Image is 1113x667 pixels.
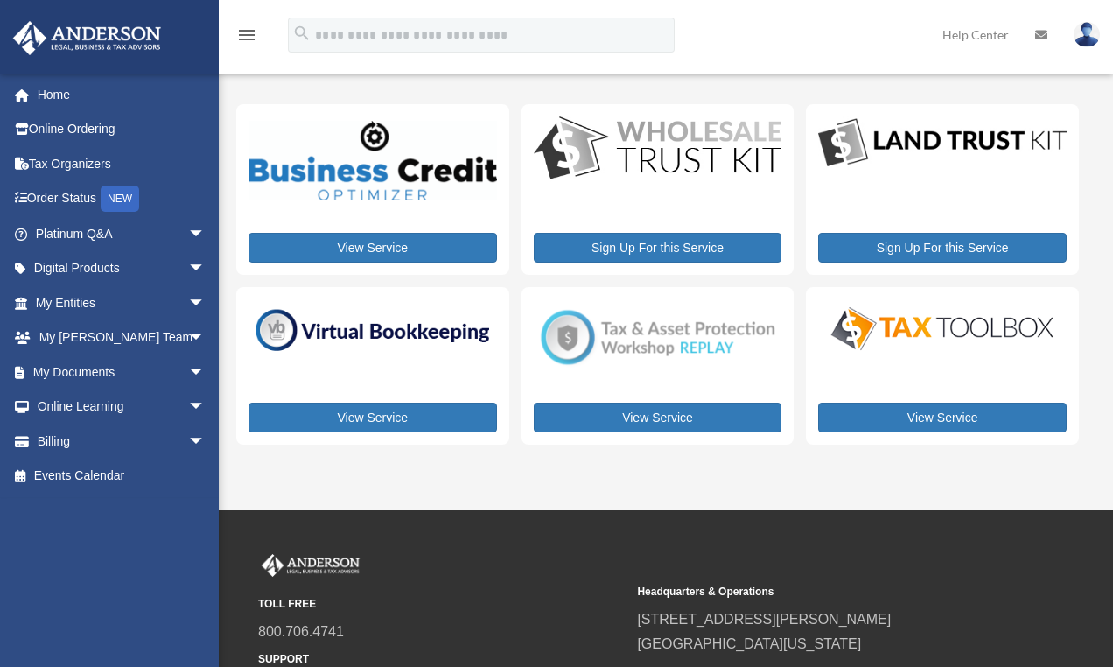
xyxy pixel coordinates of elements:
[101,186,139,212] div: NEW
[12,355,232,390] a: My Documentsarrow_drop_down
[1074,22,1100,47] img: User Pic
[12,424,232,459] a: Billingarrow_drop_down
[258,595,625,614] small: TOLL FREE
[12,181,232,217] a: Order StatusNEW
[248,233,497,263] a: View Service
[12,320,232,355] a: My [PERSON_NAME] Teamarrow_drop_down
[534,233,782,263] a: Sign Up For this Service
[12,112,232,147] a: Online Ordering
[188,390,223,425] span: arrow_drop_down
[12,146,232,181] a: Tax Organizers
[12,459,232,494] a: Events Calendar
[637,636,861,651] a: [GEOGRAPHIC_DATA][US_STATE]
[534,403,782,432] a: View Service
[188,320,223,356] span: arrow_drop_down
[188,355,223,390] span: arrow_drop_down
[637,583,1004,601] small: Headquarters & Operations
[188,285,223,321] span: arrow_drop_down
[12,390,232,425] a: Online Learningarrow_drop_down
[12,285,232,320] a: My Entitiesarrow_drop_down
[236,31,257,46] a: menu
[8,21,166,55] img: Anderson Advisors Platinum Portal
[188,251,223,287] span: arrow_drop_down
[12,77,232,112] a: Home
[818,403,1067,432] a: View Service
[12,251,223,286] a: Digital Productsarrow_drop_down
[248,403,497,432] a: View Service
[258,624,344,639] a: 800.706.4741
[188,216,223,252] span: arrow_drop_down
[818,233,1067,263] a: Sign Up For this Service
[534,116,782,182] img: WS-Trust-Kit-lgo-1.jpg
[236,25,257,46] i: menu
[12,216,232,251] a: Platinum Q&Aarrow_drop_down
[292,24,311,43] i: search
[258,554,363,577] img: Anderson Advisors Platinum Portal
[188,424,223,460] span: arrow_drop_down
[818,116,1067,170] img: LandTrust_lgo-1.jpg
[637,612,891,627] a: [STREET_ADDRESS][PERSON_NAME]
